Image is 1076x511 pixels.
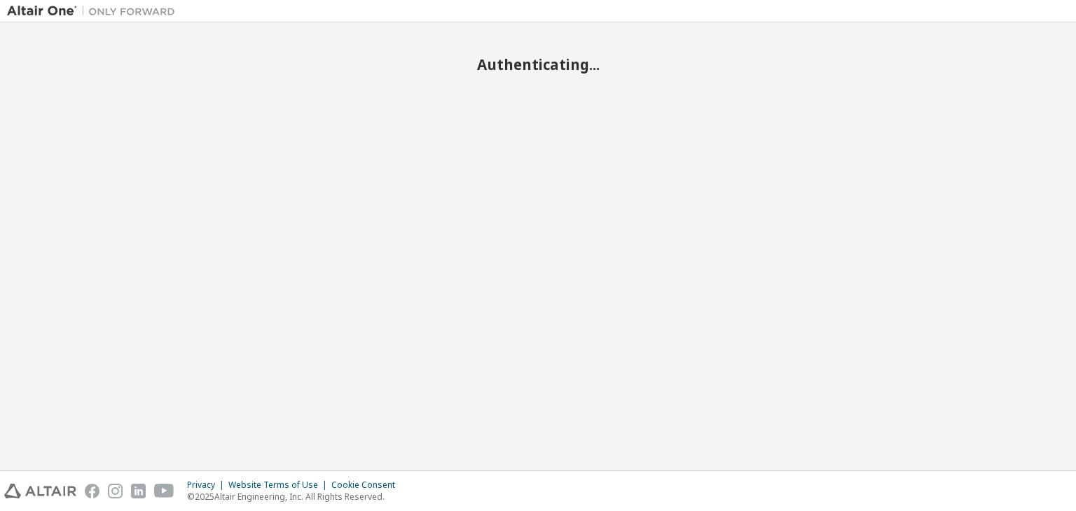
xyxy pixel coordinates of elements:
[7,4,182,18] img: Altair One
[154,484,174,498] img: youtube.svg
[85,484,99,498] img: facebook.svg
[187,479,228,491] div: Privacy
[187,491,403,503] p: © 2025 Altair Engineering, Inc. All Rights Reserved.
[228,479,331,491] div: Website Terms of Use
[331,479,403,491] div: Cookie Consent
[4,484,76,498] img: altair_logo.svg
[131,484,146,498] img: linkedin.svg
[108,484,123,498] img: instagram.svg
[7,55,1069,73] h2: Authenticating...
